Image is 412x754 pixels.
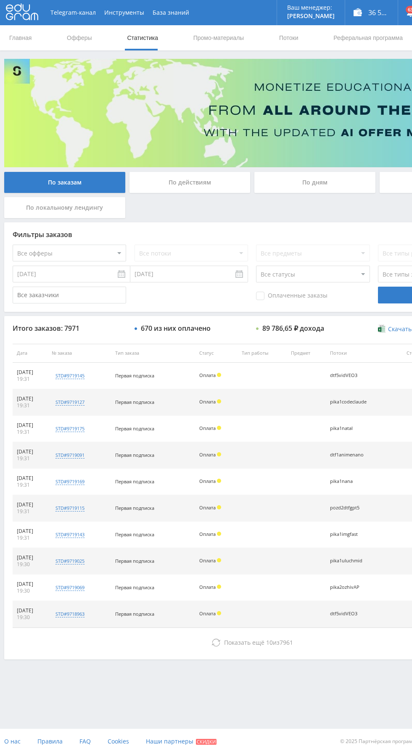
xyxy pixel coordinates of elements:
span: Оплата [199,584,216,590]
div: [DATE] [17,422,43,429]
div: std#9719143 [55,531,85,538]
span: Холд [217,452,221,456]
span: Правила [37,737,63,745]
div: По локальному лендингу [4,197,125,218]
span: Оплата [199,504,216,511]
span: Первая подписка [115,372,154,379]
div: dtf1animenano [330,452,368,458]
div: [DATE] [17,607,43,614]
a: Потоки [278,25,299,50]
span: Первая подписка [115,611,154,617]
input: Все заказчики [13,287,126,303]
div: [DATE] [17,528,43,535]
th: Дата [13,344,48,363]
span: Холд [217,611,221,615]
a: Промо-материалы [193,25,245,50]
p: Ваш менеджер: [287,4,335,11]
div: 19:31 [17,535,43,541]
a: О нас [4,729,21,754]
span: Cookies [108,737,129,745]
a: Статистика [126,25,159,50]
span: Первая подписка [115,505,154,511]
div: По действиям [129,172,251,193]
div: 19:30 [17,561,43,568]
span: Первая подписка [115,584,154,591]
span: Первая подписка [115,425,154,432]
div: 19:31 [17,455,43,462]
div: std#9718963 [55,611,85,617]
th: № заказа [48,344,111,363]
div: std#9719127 [55,399,85,406]
span: Холд [217,532,221,536]
span: 7961 [280,638,293,646]
th: Тип работы [238,344,287,363]
div: По заказам [4,172,125,193]
div: pika1natal [330,426,368,431]
div: std#9719025 [55,558,85,564]
span: Первая подписка [115,558,154,564]
span: Скидки [196,739,217,745]
span: Первая подписка [115,478,154,485]
span: из [224,638,293,646]
div: pozd2dtfgpt5 [330,505,368,511]
div: std#9719169 [55,478,85,485]
div: 19:31 [17,429,43,435]
span: Оплата [199,557,216,564]
div: std#9719091 [55,452,85,459]
span: Холд [217,505,221,509]
p: [PERSON_NAME] [287,13,335,19]
th: Предмет [287,344,326,363]
span: Холд [217,373,221,377]
div: pika1uluchmid [330,558,368,564]
span: Оплата [199,425,216,431]
span: Оплата [199,398,216,405]
span: Первая подписка [115,399,154,405]
span: О нас [4,737,21,745]
th: Статус [195,344,238,363]
div: std#9719175 [55,425,85,432]
a: Офферы [66,25,93,50]
div: pika1nana [330,479,368,484]
th: Тип заказа [111,344,195,363]
div: dtf5vidVEO3 [330,373,368,378]
a: Правила [37,729,63,754]
div: 19:31 [17,376,43,382]
div: [DATE] [17,448,43,455]
span: Холд [217,558,221,562]
span: Оплата [199,531,216,537]
div: [DATE] [17,581,43,588]
div: [DATE] [17,369,43,376]
th: Потоки [326,344,389,363]
div: std#9719115 [55,505,85,511]
div: 89 786,65 ₽ дохода [262,324,324,332]
span: Оплаченные заказы [256,292,327,300]
a: Cookies [108,729,129,754]
span: 10 [266,638,273,646]
span: Наши партнеры [146,737,193,745]
span: Оплата [199,451,216,458]
span: Холд [217,426,221,430]
div: 19:31 [17,508,43,515]
span: Оплата [199,478,216,484]
div: dtf5vidVEO3 [330,611,368,617]
img: xlsx [378,324,385,333]
div: 19:31 [17,402,43,409]
a: Реферальная программа [333,25,404,50]
div: std#9719145 [55,372,85,379]
span: Показать ещё [224,638,264,646]
div: 670 из них оплачено [141,324,211,332]
div: 19:30 [17,588,43,594]
div: 19:31 [17,482,43,488]
div: 19:30 [17,614,43,621]
span: Первая подписка [115,531,154,538]
div: По дням [254,172,375,193]
span: Холд [217,585,221,589]
div: pika2ozhivAP [330,585,368,590]
a: Наши партнеры Скидки [146,729,217,754]
div: pika1imgfast [330,532,368,537]
div: Итого заказов: 7971 [13,324,126,332]
div: [DATE] [17,554,43,561]
a: Главная [8,25,32,50]
div: [DATE] [17,475,43,482]
span: Оплата [199,610,216,617]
